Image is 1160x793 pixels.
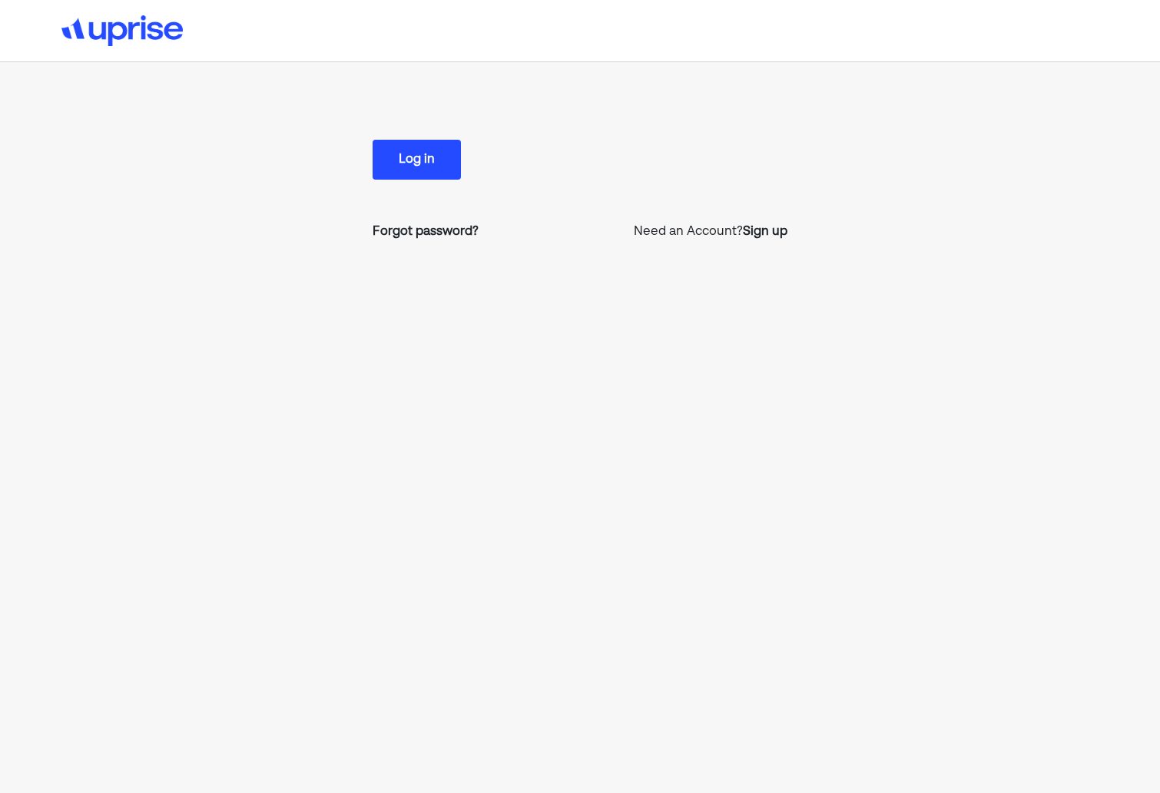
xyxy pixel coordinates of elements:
[634,223,787,241] p: Need an Account?
[373,140,461,180] button: Log in
[743,223,787,241] a: Sign up
[373,223,479,241] a: Forgot password?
